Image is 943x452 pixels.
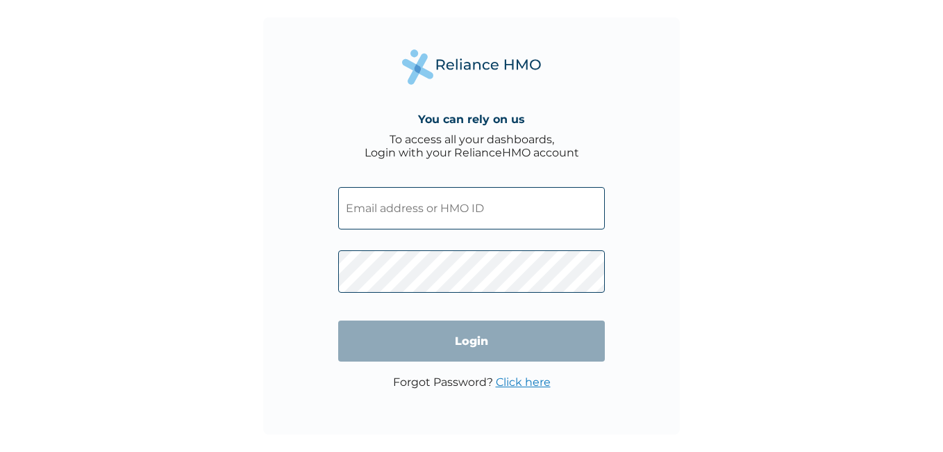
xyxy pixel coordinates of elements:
[393,376,551,389] p: Forgot Password?
[402,49,541,85] img: Reliance Health's Logo
[365,133,579,159] div: To access all your dashboards, Login with your RelianceHMO account
[418,113,525,126] h4: You can rely on us
[338,321,605,362] input: Login
[496,376,551,389] a: Click here
[338,187,605,229] input: Email address or HMO ID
